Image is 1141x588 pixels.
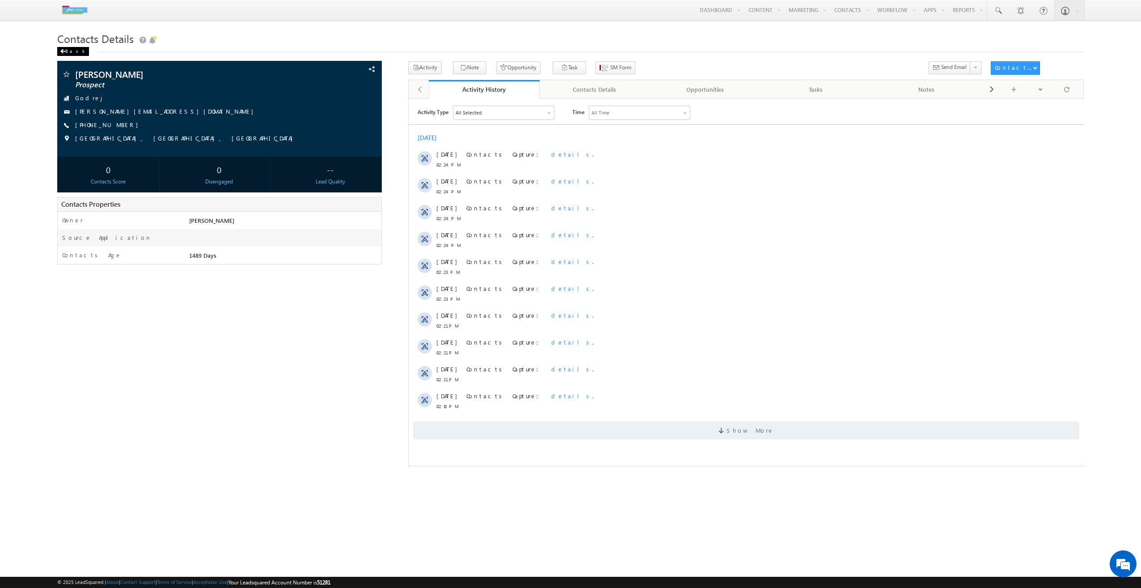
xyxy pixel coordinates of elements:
span: 02:23 PM [28,169,55,177]
span: 02:24 PM [28,115,55,124]
span: Show More [318,323,365,341]
span: Activity Type [9,7,40,20]
a: [PERSON_NAME][EMAIL_ADDRESS][DOMAIN_NAME] [75,107,258,115]
span: [DATE] [28,293,48,301]
span: Contacts Capture: [58,78,135,86]
span: details [143,239,184,247]
span: [DATE] [28,159,48,167]
span: 02:10 PM [28,303,55,311]
div: Contacts Score [59,178,157,186]
div: All Time [183,10,201,18]
span: 02:24 PM [28,142,55,150]
div: . [58,78,591,86]
span: 02:21 PM [28,223,55,231]
span: 51281 [317,579,330,586]
span: 02:21 PM [28,277,55,285]
div: Tasks [768,84,864,95]
span: details [143,266,184,274]
a: Activity History [429,80,540,99]
span: Contacts Capture: [58,266,135,274]
span: Contacts Capture: [58,132,135,140]
a: Contact Support [120,579,156,585]
span: Send Email [941,63,967,71]
div: 0 [170,161,268,178]
span: Contacts Capture: [58,239,135,247]
div: . [58,105,591,113]
button: Task [553,61,586,74]
a: Contacts Details [540,80,651,99]
span: Contacts Capture: [58,105,135,113]
span: [DATE] [28,51,48,60]
span: Prospect [75,81,280,89]
div: . [58,132,591,140]
button: SM Form [596,61,635,74]
div: All Selected [47,10,73,18]
span: details [143,78,184,86]
div: Back [57,47,89,56]
span: [DATE] [28,105,48,113]
div: Opportunities [657,84,753,95]
div: 0 [59,161,157,178]
div: Contacts Actions [995,64,1033,72]
button: Contacts Actions [991,61,1040,75]
div: . [58,266,591,274]
div: -- [281,161,379,178]
div: All Selected [45,7,145,21]
button: Opportunity [496,61,541,74]
span: [PERSON_NAME] [189,217,234,224]
span: 02:21 PM [28,250,55,258]
div: Contacts Details [547,84,642,95]
span: Contacts Capture: [58,186,135,193]
span: Contacts Capture: [58,159,135,166]
a: Acceptable Use [193,579,227,585]
div: . [58,239,591,247]
span: Contacts Capture: [58,293,135,301]
a: Opportunities [650,80,761,99]
span: Godrej [75,94,107,103]
div: 1489 Days [187,251,381,264]
div: Activity History [435,85,533,94]
span: details [143,132,184,140]
span: Contacts Capture: [58,51,135,59]
span: SM Form [610,64,631,72]
span: details [143,159,184,166]
span: Contacts Capture: [58,213,135,220]
span: Time [164,7,176,20]
span: Contacts Properties [61,200,120,209]
span: 02:24 PM [28,62,55,70]
button: Send Email [929,61,971,74]
span: [DATE] [28,186,48,194]
span: 02:23 PM [28,196,55,204]
div: . [58,159,591,167]
span: [DATE] [28,78,48,86]
span: [PHONE_NUMBER] [75,121,143,130]
div: Lead Quality [281,178,379,186]
label: Source Application [62,234,152,242]
a: Back [57,47,93,54]
span: details [143,213,184,220]
img: Custom Logo [57,2,92,18]
span: details [143,186,184,193]
button: Activity [408,61,442,74]
span: details [143,293,184,301]
span: [DATE] [28,213,48,221]
span: Your Leadsquared Account Number is [228,579,330,586]
label: Owner [62,216,83,224]
button: Note [453,61,486,74]
span: Contacts Details [57,31,134,46]
a: About [106,579,119,585]
a: Terms of Service [157,579,192,585]
div: . [58,213,591,221]
div: . [58,293,591,301]
span: [DATE] [28,266,48,274]
div: Notes [879,84,974,95]
div: [DATE] [9,35,38,43]
div: . [58,186,591,194]
span: 02:24 PM [28,89,55,97]
label: Contacts Age [62,251,122,259]
span: © 2025 LeadSquared | | | | | [57,578,330,587]
div: Disengaged [170,178,268,186]
a: Tasks [761,80,872,99]
span: [DATE] [28,239,48,247]
span: [PERSON_NAME] [75,70,280,79]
